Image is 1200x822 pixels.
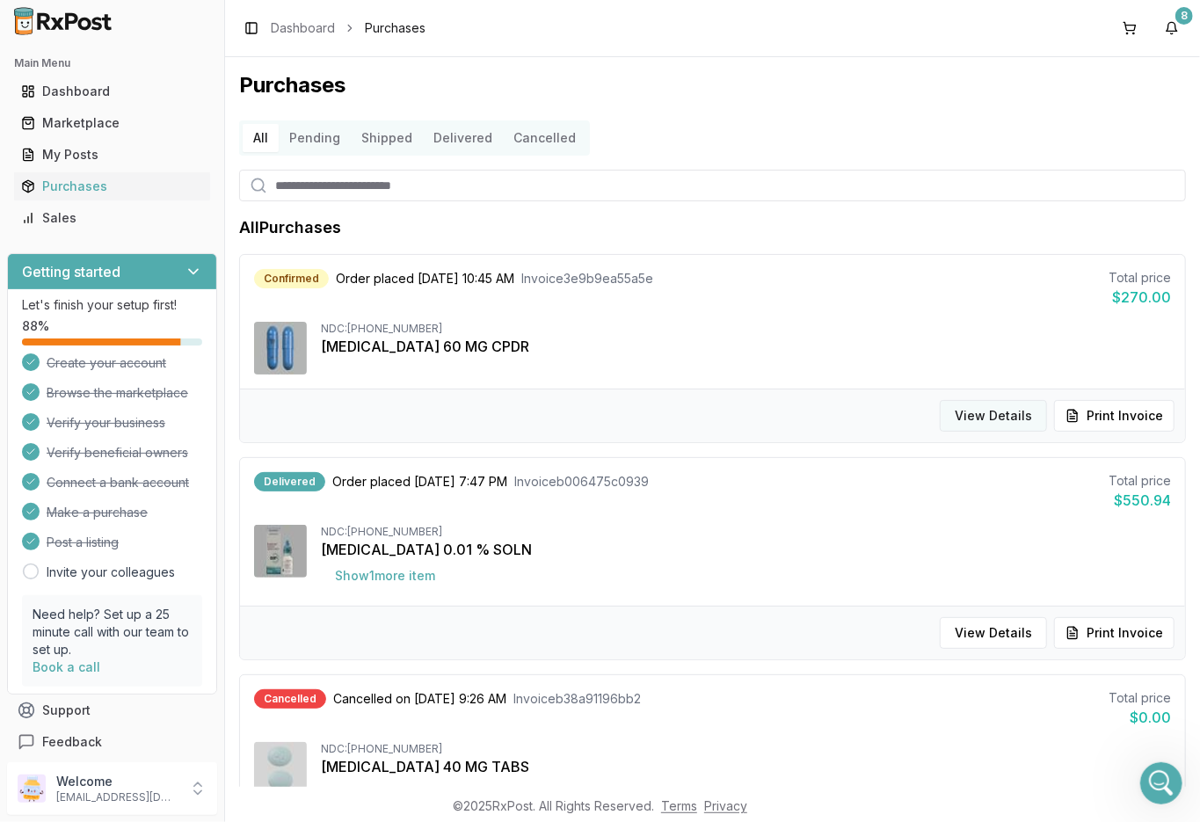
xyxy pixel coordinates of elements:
span: Search for help [36,354,142,373]
button: All [243,124,279,152]
img: logo [35,33,136,62]
img: RxPost Logo [7,7,120,35]
button: Marketplace [7,109,217,137]
nav: breadcrumb [271,19,425,37]
div: Sales [21,209,203,227]
span: yeah I looked but didnt need anything else [78,279,342,293]
a: Terms [661,798,697,813]
img: Profile image for Manuel [36,278,71,313]
p: [EMAIL_ADDRESS][DOMAIN_NAME] [56,790,178,804]
span: Invoice b006475c0939 [514,473,649,491]
div: My Posts [21,146,203,164]
button: Shipped [351,124,423,152]
h3: Getting started [22,261,120,282]
button: Delivered [423,124,503,152]
div: Recent message [36,251,316,270]
p: Let's finish your setup first! [22,296,202,314]
p: Welcome [56,773,178,790]
div: [MEDICAL_DATA] 0.01 % SOLN [321,539,1171,560]
iframe: Intercom live chat [1140,762,1182,804]
img: Viibryd 40 MG TABS [254,742,307,795]
h1: All Purchases [239,215,341,240]
span: Help [294,593,322,605]
span: Verify your business [47,414,165,432]
div: Total price [1109,472,1171,490]
p: Hi [PERSON_NAME] 👋 [35,125,316,185]
div: $550.94 [1109,490,1171,511]
span: Purchases [365,19,425,37]
div: Total price [1109,689,1171,707]
a: Book a call [33,659,100,674]
button: Pending [279,124,351,152]
div: [MEDICAL_DATA] 60 MG CPDR [321,336,1171,357]
div: All services are online [36,455,316,473]
button: Purchases [7,172,217,200]
img: Dexilant 60 MG CPDR [254,322,307,375]
span: Make a purchase [47,504,148,521]
div: NDC: [PHONE_NUMBER] [321,742,1171,756]
a: Dashboard [271,19,335,37]
a: Cancelled [503,124,586,152]
span: 88 % [22,317,49,335]
span: Invoice b38a91196bb2 [513,690,641,708]
div: Profile image for Manuelyeah I looked but didnt need anything else[PERSON_NAME]•[DATE] [18,263,333,328]
div: Recent messageProfile image for Manuelyeah I looked but didnt need anything else[PERSON_NAME]•[DATE] [18,236,334,329]
div: Confirmed [254,269,329,288]
button: Messages [88,549,176,619]
a: Invite your colleagues [47,564,175,581]
button: Help [264,549,352,619]
img: User avatar [18,775,46,803]
button: Print Invoice [1054,617,1175,649]
span: Browse the marketplace [47,384,188,402]
span: Connect a bank account [47,474,189,491]
div: $270.00 [1109,287,1171,308]
span: Order placed [DATE] 7:47 PM [332,473,507,491]
button: My Posts [7,141,217,169]
div: [PERSON_NAME] [78,295,180,314]
h2: Main Menu [14,56,210,70]
a: My Posts [14,139,210,171]
button: Search for help [25,346,326,381]
div: Marketplace [21,114,203,132]
button: Print Invoice [1054,400,1175,432]
div: [MEDICAL_DATA] 40 MG TABS [321,756,1171,777]
div: Cancelled [254,689,326,709]
button: Feedback [7,726,217,758]
div: Purchases [21,178,203,195]
button: Support [7,695,217,726]
div: Dashboard [21,83,203,100]
span: Home [24,593,63,605]
button: View Details [940,617,1047,649]
img: Profile image for Bobbie [206,28,241,63]
button: View status page [36,480,316,515]
a: Sales [14,202,210,234]
div: $0.00 [1109,707,1171,728]
button: Sales [7,204,217,232]
img: Profile image for Manuel [239,28,274,63]
div: NDC: [PHONE_NUMBER] [321,322,1171,336]
a: Privacy [704,798,747,813]
img: Lumigan 0.01 % SOLN [254,525,307,578]
div: Total price [1109,269,1171,287]
span: Verify beneficial owners [47,444,188,462]
div: • [DATE] [184,295,233,314]
button: View Details [940,400,1047,432]
div: Delivered [254,472,325,491]
span: Post a listing [47,534,119,551]
span: Messages [102,593,163,605]
a: Marketplace [14,107,210,139]
a: Dashboard [14,76,210,107]
span: Feedback [42,733,102,751]
button: 8 [1158,14,1186,42]
h1: Purchases [239,71,1186,99]
a: Purchases [14,171,210,202]
p: How can we help? [35,185,316,215]
button: Show1more item [321,560,449,592]
span: Create your account [47,354,166,372]
div: Close [302,28,334,60]
p: Need help? Set up a 25 minute call with our team to set up. [33,606,192,658]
